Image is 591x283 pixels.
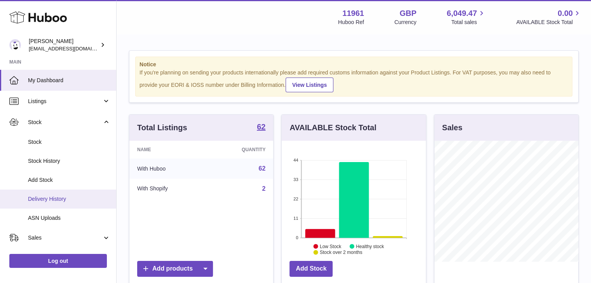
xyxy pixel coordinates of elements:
span: [EMAIL_ADDRESS][DOMAIN_NAME] [29,45,114,52]
text: 33 [294,177,298,182]
th: Quantity [207,141,274,159]
a: Add products [137,261,213,277]
span: Sales [28,234,102,242]
th: Name [129,141,207,159]
a: 62 [257,123,265,132]
a: Add Stock [289,261,333,277]
text: Low Stock [320,243,342,249]
text: Stock over 2 months [320,250,362,255]
h3: AVAILABLE Stock Total [289,123,376,133]
span: My Dashboard [28,77,110,84]
a: 62 [259,165,266,172]
span: 0.00 [558,8,573,19]
strong: Notice [139,61,568,68]
td: With Shopify [129,179,207,199]
div: [PERSON_NAME] [29,38,99,52]
span: Stock History [28,157,110,165]
span: Listings [28,98,102,105]
text: 0 [296,235,298,240]
text: 44 [294,158,298,162]
a: View Listings [286,78,333,92]
span: ASN Uploads [28,214,110,222]
h3: Sales [442,123,462,133]
span: Delivery History [28,195,110,203]
a: Log out [9,254,107,268]
h3: Total Listings [137,123,187,133]
a: 2 [262,185,265,192]
span: Add Stock [28,176,110,184]
text: Healthy stock [356,243,384,249]
img: internalAdmin-11961@internal.huboo.com [9,39,21,51]
div: Currency [394,19,417,26]
span: Stock [28,119,102,126]
span: Total sales [451,19,486,26]
td: With Huboo [129,159,207,179]
span: 6,049.47 [447,8,477,19]
strong: 11961 [342,8,364,19]
div: If you're planning on sending your products internationally please add required customs informati... [139,69,568,92]
span: Stock [28,138,110,146]
strong: GBP [399,8,416,19]
div: Huboo Ref [338,19,364,26]
strong: 62 [257,123,265,131]
span: AVAILABLE Stock Total [516,19,582,26]
text: 11 [294,216,298,221]
a: 0.00 AVAILABLE Stock Total [516,8,582,26]
text: 22 [294,197,298,201]
a: 6,049.47 Total sales [447,8,486,26]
